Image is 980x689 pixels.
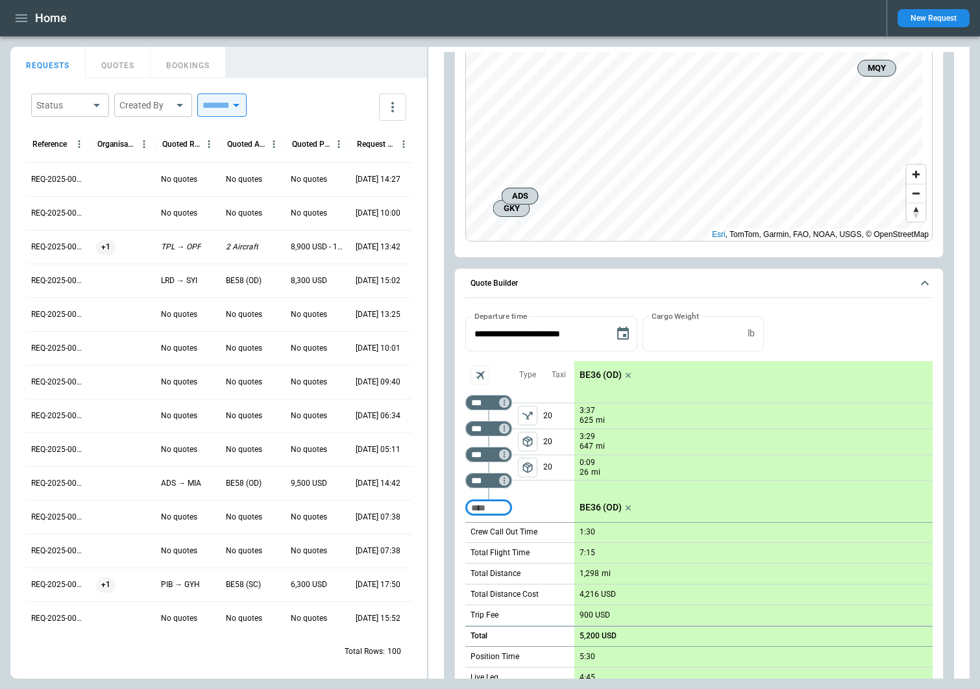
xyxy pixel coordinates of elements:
p: No quotes [161,377,197,388]
span: GKY [498,202,524,215]
p: 5:30 [580,652,595,662]
p: Type [519,370,536,381]
p: 9,500 USD [291,478,327,489]
span: package_2 [521,461,534,474]
p: 900 USD [580,610,610,620]
p: 0:09 [580,458,595,468]
p: lb [748,328,755,339]
p: No quotes [291,545,327,557]
p: 100 [387,646,401,657]
p: 20 [543,455,574,480]
div: Reference [32,140,67,149]
span: Type of sector [518,406,537,425]
p: Crew Call Out Time [471,527,537,538]
button: left aligned [518,406,537,425]
p: No quotes [226,444,262,455]
p: No quotes [226,343,262,354]
span: MQY [863,62,890,75]
p: Position Time [471,651,519,662]
button: New Request [898,9,970,27]
div: Quoted Price [292,140,330,149]
p: BE58 (OD) [226,275,262,286]
div: Quoted Aircraft [227,140,265,149]
p: 5,200 USD [580,631,617,641]
p: 1,298 [580,569,599,579]
p: No quotes [291,512,327,523]
p: 08/26/2025 14:42 [356,478,400,489]
p: REQ-2025-000265 [31,343,86,354]
span: Type of sector [518,458,537,477]
div: Request Created At (UTC-05:00) [357,140,395,149]
button: Quoted Price column menu [330,136,347,153]
button: Quoted Route column menu [201,136,217,153]
p: BE58 (OD) [226,478,262,489]
p: 647 [580,441,593,452]
p: ADS → MIA [161,478,201,489]
div: Quoted Route [162,140,201,149]
p: REQ-2025-000270 [31,174,86,185]
p: REQ-2025-000262 [31,444,86,455]
span: package_2 [521,435,534,448]
p: Trip Fee [471,610,498,621]
p: No quotes [226,512,262,523]
button: Quote Builder [465,269,933,299]
p: No quotes [291,343,327,354]
p: BE36 (OD) [580,502,622,513]
p: No quotes [226,410,262,421]
p: 09/04/2025 13:42 [356,242,400,253]
p: No quotes [161,343,197,354]
p: 8,900 USD - 10,200 USD [291,242,345,253]
p: No quotes [291,174,327,185]
button: left aligned [518,458,537,477]
p: REQ-2025-000258 [31,579,86,590]
span: +1 [96,568,116,601]
p: mi [591,467,600,478]
p: No quotes [291,410,327,421]
canvas: Map [466,36,922,241]
p: No quotes [291,208,327,219]
p: 08/26/2025 07:38 [356,512,400,523]
p: Taxi [552,370,566,381]
p: 08/27/2025 06:34 [356,410,400,421]
span: Aircraft selection [471,366,490,385]
p: 20 [543,429,574,455]
p: No quotes [291,613,327,624]
span: ADS [507,190,532,203]
button: Quoted Aircraft column menu [265,136,282,153]
p: TPL → OPF [161,242,201,253]
p: REQ-2025-000269 [31,208,86,219]
p: No quotes [161,613,197,624]
p: mi [596,415,605,426]
p: No quotes [291,444,327,455]
p: 09/03/2025 10:01 [356,343,400,354]
p: mi [602,568,611,579]
p: 4:45 [580,673,595,683]
p: 08/22/2025 17:50 [356,579,400,590]
label: Cargo Weight [652,310,699,321]
div: Created By [119,99,171,112]
button: QUOTES [86,47,151,78]
h1: Home [35,10,67,26]
div: Status [36,99,88,112]
span: Type of sector [518,432,537,451]
p: 08/22/2025 15:52 [356,613,400,624]
p: REQ-2025-000267 [31,275,86,286]
h6: Total [471,632,487,640]
button: Choose date, selected date is Sep 8, 2025 [610,321,636,347]
p: 3:37 [580,406,595,416]
p: Total Distance [471,568,521,579]
p: 09/03/2025 15:02 [356,275,400,286]
p: Live Leg [471,672,498,683]
p: 1:30 [580,527,595,537]
p: 20 [543,403,574,429]
p: No quotes [161,309,197,320]
span: +1 [96,231,116,264]
button: Zoom in [907,165,925,184]
p: No quotes [161,512,197,523]
button: BOOKINGS [151,47,226,78]
button: REQUESTS [10,47,86,78]
p: No quotes [161,545,197,557]
p: REQ-2025-000266 [31,309,86,320]
p: 08/27/2025 05:11 [356,444,400,455]
p: PIB → GYH [161,579,200,590]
